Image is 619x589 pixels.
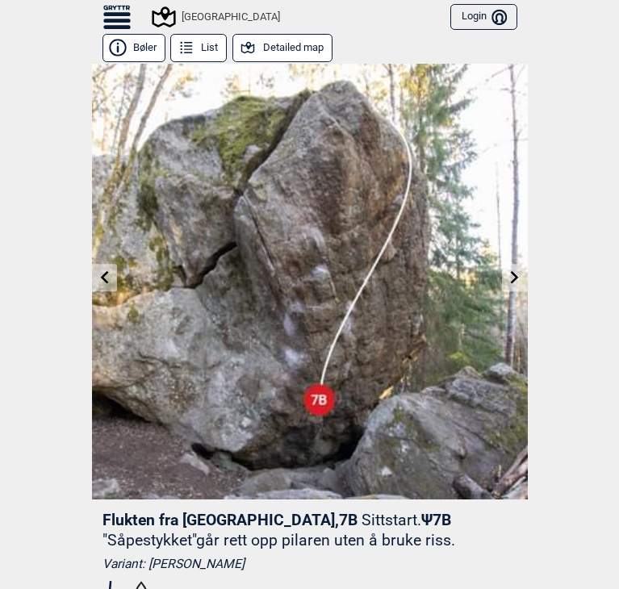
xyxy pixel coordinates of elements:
[362,511,421,529] p: Sittstart.
[102,531,455,549] p: "Såpestykket"går rett opp pilaren uten å bruke riss.
[92,64,528,499] img: Flukten fra Alcatraz 200416
[232,34,333,62] button: Detailed map
[102,556,517,572] div: Variant: [PERSON_NAME]
[102,511,455,549] span: Ψ 7B
[450,4,517,31] button: Login
[102,34,165,62] button: Bøler
[170,34,227,62] button: List
[154,7,280,27] div: [GEOGRAPHIC_DATA]
[102,511,358,529] span: Flukten fra [GEOGRAPHIC_DATA] , 7B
